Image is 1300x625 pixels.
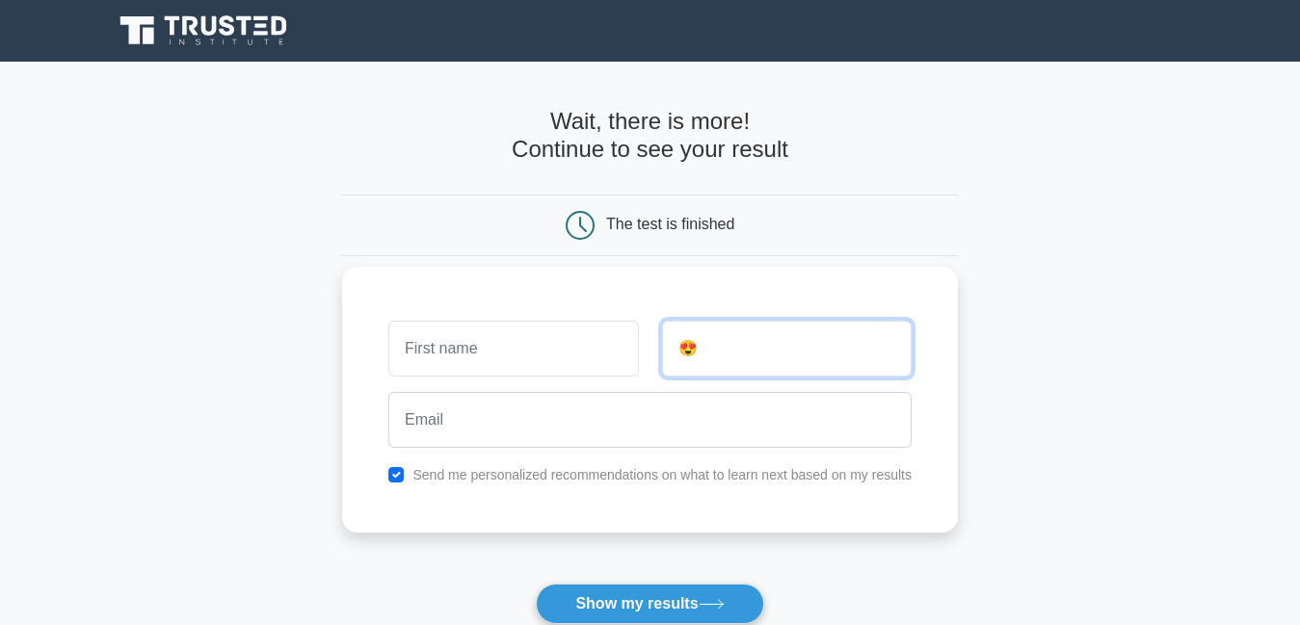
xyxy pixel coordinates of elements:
[342,108,958,164] h4: Wait, there is more! Continue to see your result
[536,584,763,624] button: Show my results
[662,321,912,377] input: Last name
[412,467,912,482] label: Send me personalized recommendations on what to learn next based on my results
[388,392,912,448] input: Email
[388,321,638,377] input: First name
[606,216,734,232] div: The test is finished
